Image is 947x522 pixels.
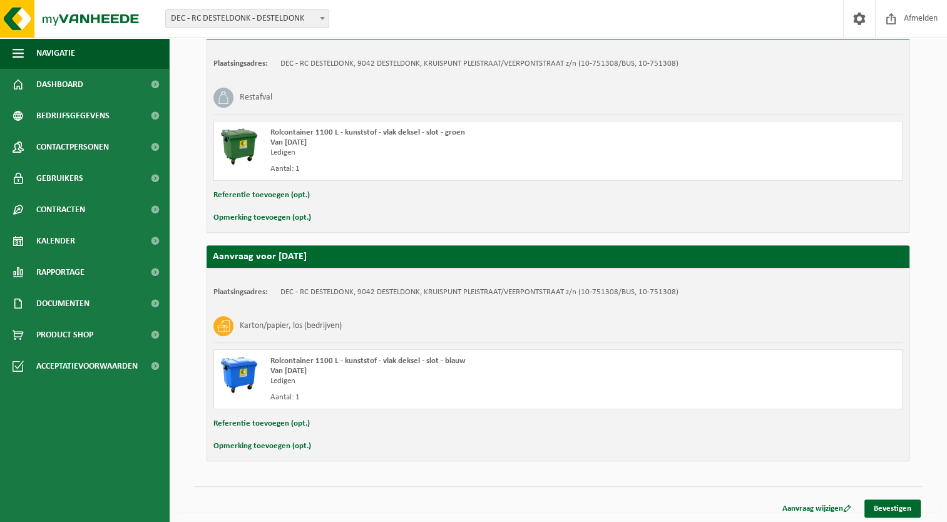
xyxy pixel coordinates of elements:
td: DEC - RC DESTELDONK, 9042 DESTELDONK, KRUISPUNT PLEISTRAAT/VEERPONTSTRAAT z/n (10-751308/BUS, 10-... [280,287,678,297]
span: Acceptatievoorwaarden [36,351,138,382]
span: Documenten [36,288,90,319]
img: WB-1100-HPE-GN-04.png [220,128,258,165]
button: Opmerking toevoegen (opt.) [213,438,311,454]
div: Ledigen [270,376,608,386]
img: WB-1100-HPE-BE-04.png [220,356,258,394]
span: Rolcontainer 1100 L - kunststof - vlak deksel - slot - groen [270,128,465,136]
div: Aantal: 1 [270,164,608,174]
td: DEC - RC DESTELDONK, 9042 DESTELDONK, KRUISPUNT PLEISTRAAT/VEERPONTSTRAAT z/n (10-751308/BUS, 10-... [280,59,678,69]
span: Rolcontainer 1100 L - kunststof - vlak deksel - slot - blauw [270,357,466,365]
h3: Restafval [240,88,272,108]
span: Product Shop [36,319,93,351]
strong: Van [DATE] [270,138,307,146]
strong: Plaatsingsadres: [213,288,268,296]
button: Referentie toevoegen (opt.) [213,187,310,203]
button: Opmerking toevoegen (opt.) [213,210,311,226]
a: Aanvraag wijzigen [773,499,861,518]
div: Aantal: 1 [270,392,608,402]
button: Referentie toevoegen (opt.) [213,416,310,432]
h3: Karton/papier, los (bedrijven) [240,316,342,336]
strong: Plaatsingsadres: [213,59,268,68]
span: Contracten [36,194,85,225]
span: Contactpersonen [36,131,109,163]
span: DEC - RC DESTELDONK - DESTELDONK [166,10,329,28]
strong: Van [DATE] [270,367,307,375]
span: Bedrijfsgegevens [36,100,110,131]
span: Navigatie [36,38,75,69]
span: Dashboard [36,69,83,100]
span: Kalender [36,225,75,257]
a: Bevestigen [864,499,921,518]
span: DEC - RC DESTELDONK - DESTELDONK [165,9,329,28]
div: Ledigen [270,148,608,158]
span: Rapportage [36,257,84,288]
strong: Aanvraag voor [DATE] [213,252,307,262]
span: Gebruikers [36,163,83,194]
